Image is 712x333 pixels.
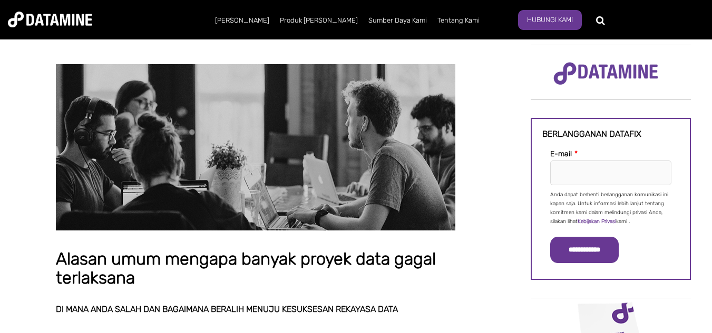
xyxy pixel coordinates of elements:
[542,129,641,139] font: Berlangganan datafix
[550,149,572,158] font: E-mail
[547,55,665,92] img: Logo Datamine Tanpa Slogan - Ungu
[56,249,436,288] font: Alasan umum mengapa banyak proyek data gagal terlaksana
[215,16,269,24] font: [PERSON_NAME]
[56,304,398,314] font: Di mana Anda salah dan bagaimana beralih menuju kesuksesan rekayasa data
[550,191,668,225] font: Anda dapat berhenti berlangganan komunikasi ini kapan saja. Untuk informasi lebih lanjut tentang ...
[56,64,455,230] img: Alasan umum mengapa banyak proyek data gagal terlaksana
[8,12,92,27] img: Datamine
[280,16,358,24] font: Produk [PERSON_NAME]
[616,218,630,225] font: kami .
[527,16,573,24] font: Hubungi kami
[437,16,480,24] font: Tentang Kami
[578,218,616,225] a: Kebijakan Privasi
[368,16,427,24] font: Sumber Daya Kami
